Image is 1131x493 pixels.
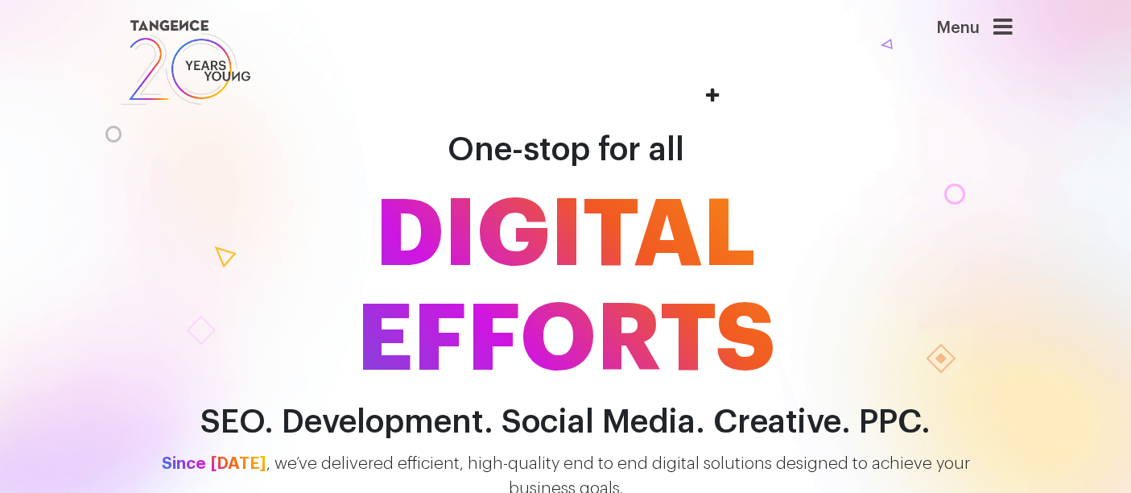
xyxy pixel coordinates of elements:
h2: SEO. Development. Social Media. Creative. PPC. [107,404,1025,441]
span: Since [DATE] [162,455,266,472]
span: One-stop for all [448,134,684,166]
img: logo SVG [119,16,253,109]
span: DIGITAL EFFORTS [107,183,1025,392]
